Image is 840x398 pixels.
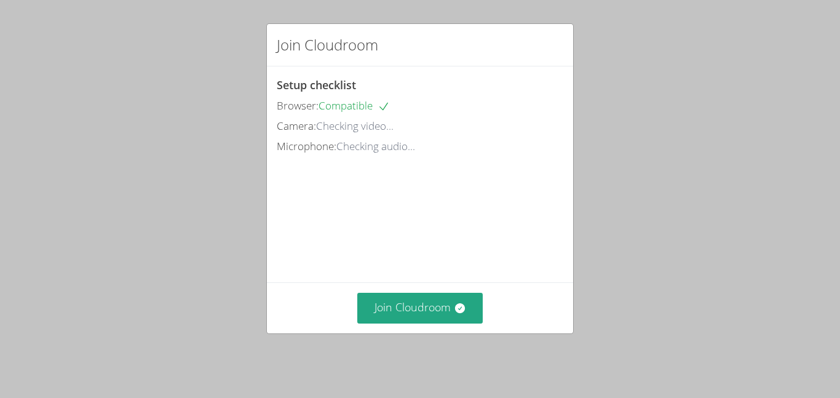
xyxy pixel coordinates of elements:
[319,98,390,113] span: Compatible
[277,78,356,92] span: Setup checklist
[316,119,394,133] span: Checking video...
[277,139,336,153] span: Microphone:
[357,293,483,323] button: Join Cloudroom
[277,98,319,113] span: Browser:
[277,119,316,133] span: Camera:
[277,34,378,56] h2: Join Cloudroom
[336,139,415,153] span: Checking audio...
